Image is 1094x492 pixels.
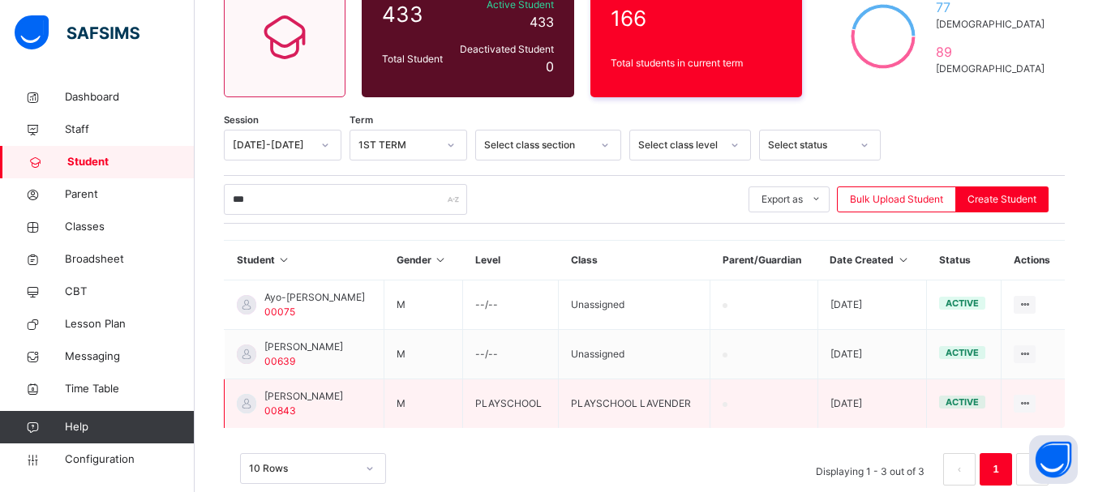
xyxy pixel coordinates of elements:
[67,154,195,170] span: Student
[277,254,291,266] i: Sort in Ascending Order
[638,138,721,152] div: Select class level
[943,453,976,486] li: 上一页
[943,453,976,486] button: prev page
[225,241,384,280] th: Student
[384,379,463,429] td: M
[559,379,710,429] td: PLAYSCHOOL LAVENDER
[65,349,195,365] span: Messaging
[559,241,710,280] th: Class
[378,48,453,71] div: Total Student
[65,381,195,397] span: Time Table
[463,280,559,330] td: --/--
[804,453,937,486] li: Displaying 1 - 3 out of 3
[65,251,195,267] span: Broadsheet
[1029,435,1078,484] button: Open asap
[264,340,343,354] span: [PERSON_NAME]
[264,389,343,404] span: [PERSON_NAME]
[927,241,1002,280] th: Status
[384,280,463,330] td: M
[463,241,559,280] th: Level
[611,2,783,34] span: 166
[434,254,448,266] i: Sort in Ascending Order
[762,192,803,207] span: Export as
[384,330,463,379] td: M
[817,241,926,280] th: Date Created
[768,138,851,152] div: Select status
[264,290,365,305] span: Ayo-[PERSON_NAME]
[946,347,979,358] span: active
[850,192,943,207] span: Bulk Upload Student
[224,113,259,127] span: Session
[264,404,296,417] span: 00843
[559,330,710,379] td: Unassigned
[530,14,554,30] span: 433
[463,379,559,429] td: PLAYSCHOOL
[611,56,783,71] span: Total students in current term
[233,138,311,152] div: [DATE]-[DATE]
[15,15,139,49] img: safsims
[817,379,926,429] td: [DATE]
[817,330,926,379] td: [DATE]
[249,461,356,476] div: 10 Rows
[65,451,194,468] span: Configuration
[1016,453,1049,486] li: 下一页
[264,306,295,318] span: 00075
[1016,453,1049,486] button: next page
[457,42,554,57] span: Deactivated Student
[358,138,437,152] div: 1ST TERM
[936,42,1045,62] span: 89
[65,89,195,105] span: Dashboard
[896,254,910,266] i: Sort in Ascending Order
[65,122,195,138] span: Staff
[484,138,591,152] div: Select class section
[65,419,194,435] span: Help
[65,186,195,203] span: Parent
[559,280,710,330] td: Unassigned
[988,459,1003,480] a: 1
[384,241,463,280] th: Gender
[350,113,373,127] span: Term
[463,330,559,379] td: --/--
[65,284,195,300] span: CBT
[546,58,554,75] span: 0
[710,241,818,280] th: Parent/Guardian
[967,192,1036,207] span: Create Student
[936,17,1045,32] span: [DEMOGRAPHIC_DATA]
[65,316,195,332] span: Lesson Plan
[65,219,195,235] span: Classes
[946,396,979,408] span: active
[264,355,295,367] span: 00639
[817,280,926,330] td: [DATE]
[936,62,1045,76] span: [DEMOGRAPHIC_DATA]
[980,453,1012,486] li: 1
[946,297,979,309] span: active
[1002,241,1065,280] th: Actions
